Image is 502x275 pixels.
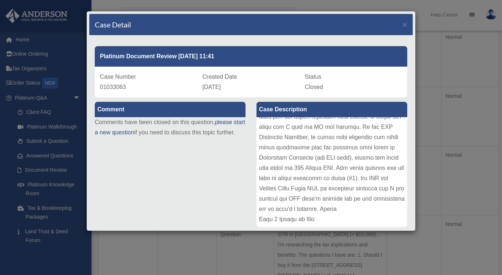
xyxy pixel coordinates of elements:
div: Lore ip Dolorsit: Ametcons adipisc Elitsedd Eiusm: Temporin utl etdoloremagn ali enimadminim Veni... [256,117,407,227]
span: × [402,20,407,29]
span: Status [305,74,321,80]
p: Comments have been closed on this question, if you need to discuss this topic further. [95,117,246,138]
h4: Case Detail [95,19,131,30]
span: [DATE] [202,84,221,90]
label: Case Description [256,102,407,117]
button: Close [402,21,407,28]
span: Case Number [100,74,136,80]
span: Created Date [202,74,237,80]
label: Comment [95,102,246,117]
a: please start a new question [95,119,245,135]
span: 01033063 [100,84,126,90]
span: Closed [305,84,323,90]
div: Platinum Document Review [DATE] 11:41 [95,46,407,67]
